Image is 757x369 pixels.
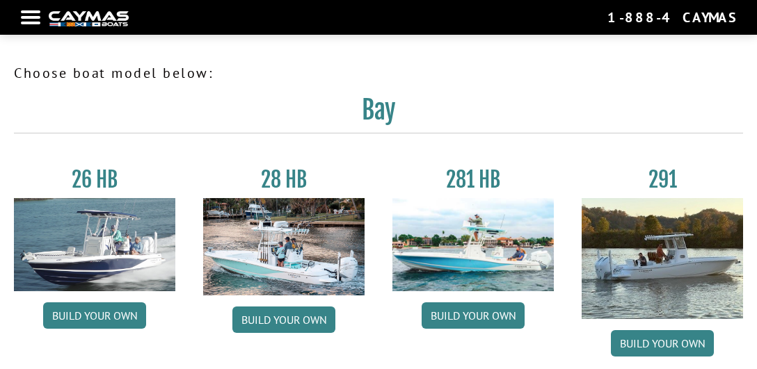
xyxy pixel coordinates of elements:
img: 28-hb-twin.jpg [392,198,554,291]
img: 26_new_photo_resized.jpg [14,198,175,291]
div: 1-888-4CAYMAS [607,8,736,26]
p: Choose boat model below: [14,63,743,83]
a: Build your own [611,330,714,356]
img: white-logo-c9c8dbefe5ff5ceceb0f0178aa75bf4bb51f6bca0971e226c86eb53dfe498488.png [49,11,129,26]
img: 28_hb_thumbnail_for_caymas_connect.jpg [203,198,365,295]
h2: Bay [14,95,743,133]
a: Build your own [422,302,525,329]
h3: 28 HB [203,167,365,192]
h3: 281 HB [392,167,554,192]
h3: 291 [582,167,743,192]
img: 291_Thumbnail.jpg [582,198,743,319]
a: Build your own [43,302,146,329]
h3: 26 HB [14,167,175,192]
a: Build your own [232,306,335,333]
